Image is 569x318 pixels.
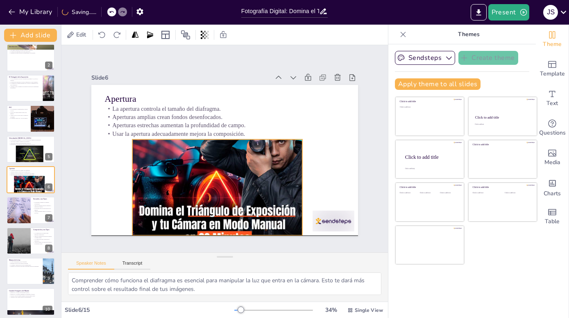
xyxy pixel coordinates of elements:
[400,186,458,189] div: Click to add title
[475,115,530,119] div: Click to add title
[9,106,28,109] p: ISO
[9,139,52,141] p: La velocidad de [MEDICAL_DATA] controla el tiempo de exposición.
[536,202,569,231] div: Add a table
[105,93,345,105] p: Apertura
[105,130,345,138] p: Usar la apertura adecuadamente mejora la composición.
[9,263,41,264] p: Diferentes tipos de luz afectan la imagen.
[536,172,569,202] div: Add charts and graphs
[9,82,41,85] p: La calidad de la imagen depende de la correcta configuración de estos elementos.
[105,121,345,130] p: Aperturas estrechas aumentan la profundidad de campo.
[539,128,566,137] span: Questions
[9,112,28,114] p: Un ISO alto puede generar ruido en la imagen.
[9,141,52,142] p: Velocidades rápidas congelan el movimiento.
[473,143,531,146] div: Click to add title
[9,118,28,119] p: El equilibrio entre ISO y luz es esencial.
[473,192,499,194] div: Click to add text
[540,69,565,78] span: Template
[9,170,52,172] p: La apertura controla el tamaño del diafragma.
[7,227,55,254] div: 8
[9,137,52,140] p: Velocidad de [MEDICAL_DATA]
[536,25,569,54] div: Change the overall theme
[7,105,55,132] div: https://cdn.sendsteps.com/images/logo/sendsteps_logo_white.pnghttps://cdn.sendsteps.com/images/lo...
[45,123,52,130] div: 4
[6,5,56,18] button: My Library
[321,306,341,314] div: 34 %
[33,211,52,214] p: Aplicar encuadres mejora la calidad de tus fotos.
[9,292,52,293] p: [PERSON_NAME] es un fotógrafo icónico.
[9,173,52,174] p: Aperturas estrechas aumentan la profundidad de campo.
[9,266,41,268] p: Identificar las mejores horas para fotografiar mejora tus imágenes.
[440,192,458,194] div: Click to add text
[9,144,52,145] p: Experimentar con diferentes velocidades mejora tus fotos.
[9,171,52,173] p: Aperturas amplias crean fondos desenfocados.
[355,307,383,313] span: Single View
[488,4,529,21] button: Present
[395,51,455,65] button: Sendsteps
[45,153,52,160] div: 5
[536,54,569,84] div: Add ready made slides
[405,167,457,169] div: Click to add body
[420,192,438,194] div: Click to add text
[33,208,52,211] p: El encuadre afecta la percepción de la imagen.
[395,78,481,90] button: Apply theme to all slides
[9,264,41,266] p: La calidad y dirección de la luz son importantes.
[33,238,52,241] p: La composición guía la mirada del espectador.
[405,154,458,160] div: Click to add title
[458,51,518,65] button: Create theme
[45,62,52,69] div: 2
[7,288,55,315] div: 10
[9,296,52,298] p: Aprender de sus técnicas mejora tus habilidades.
[105,113,345,121] p: Aperturas amplias crean fondos desenfocados.
[536,143,569,172] div: Add images, graphics, shapes or video
[33,236,52,238] p: Tipos de composición incluyen simetría y balance visual.
[68,261,114,270] button: Speaker Notes
[9,261,41,263] p: La luz es fundamental en la fotografía.
[9,259,41,261] p: Manejo de la Luz
[45,214,52,222] div: 7
[9,290,52,292] p: Grandes Fotógrafos del Mundo
[65,306,234,314] div: Slide 6 / 15
[9,78,41,81] p: Los tres elementos son ISO, velocidad de [MEDICAL_DATA] y apertura.
[505,192,530,194] div: Click to add text
[7,136,55,163] div: https://cdn.sendsteps.com/images/slides/2025_09_09_02_12-z8rG-gjcKU_zl2wW.jpegVelocidad de [MEDIC...
[543,4,558,21] button: J S
[9,174,52,176] p: Usar la apertura adecuadamente mejora la composición.
[33,202,52,205] p: El encuadre organiza el contenido visualmente.
[400,100,458,103] div: Click to add title
[544,189,561,198] span: Charts
[543,5,558,20] div: J S
[68,272,381,295] textarea: Comprender cómo funciona el diafragma es esencial para manipular la luz que entra en la cámara. E...
[545,217,560,226] span: Table
[7,44,55,71] div: https://cdn.sendsteps.com/images/logo/sendsteps_logo_white.pnghttps://cdn.sendsteps.com/images/lo...
[114,261,151,270] button: Transcript
[543,40,562,49] span: Theme
[9,49,52,51] p: Las cámaras digitales son más accesibles y potentes.
[9,52,52,54] p: Compartir en redes sociales ha transformado la fotografía.
[45,183,52,191] div: 6
[9,86,41,89] p: Aprender a usar el triángulo de exposición mejora tus habilidades fotográficas.
[7,258,55,285] div: 9
[33,232,52,235] p: La composición es esencial para imágenes impactantes.
[45,275,52,282] div: 9
[400,192,418,194] div: Click to add text
[9,142,52,144] p: Velocidades lentas crean desenfoques artísticos.
[33,241,52,244] p: Aplicar técnicas de composición mejora la narrativa visual.
[159,28,172,41] div: Layout
[9,115,28,118] p: Ajustar el ISO es clave para la calidad de la imagen.
[9,167,52,170] p: Apertura
[536,113,569,143] div: Get real-time input from your audience
[475,124,529,125] div: Click to add text
[91,74,270,82] div: Slide 6
[9,76,41,78] p: El Triángulo de la Exposición
[546,99,558,108] span: Text
[410,25,528,44] p: Themes
[45,245,52,252] div: 8
[536,84,569,113] div: Add text boxes
[7,166,55,193] div: https://cdn.sendsteps.com/images/logo/sendsteps_logo_white.pnghttps://cdn.sendsteps.com/images/lo...
[9,293,52,295] p: [PERSON_NAME] ha redefinido la fotografía de retrato.
[33,229,52,231] p: Composición y sus Tipos
[9,295,52,296] p: Conocer a estos fotógrafos inspira a nuevas generaciones.
[33,205,52,208] p: Tipos de encuadre incluyen centrado y regla de los tercios.
[7,75,55,102] div: https://cdn.sendsteps.com/images/logo/sendsteps_logo_white.pnghttps://cdn.sendsteps.com/images/lo...
[9,46,52,48] p: Introducción a la Fotografía Digital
